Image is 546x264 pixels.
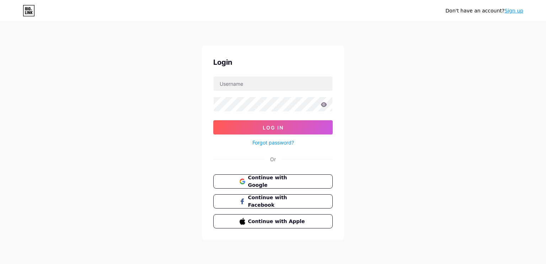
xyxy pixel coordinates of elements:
[248,174,307,189] span: Continue with Google
[252,139,294,146] a: Forgot password?
[504,8,523,14] a: Sign up
[213,174,333,189] button: Continue with Google
[213,120,333,134] button: Log In
[213,214,333,228] button: Continue with Apple
[248,194,307,209] span: Continue with Facebook
[213,194,333,208] button: Continue with Facebook
[263,125,284,131] span: Log In
[214,76,332,91] input: Username
[270,155,276,163] div: Or
[248,218,307,225] span: Continue with Apple
[445,7,523,15] div: Don't have an account?
[213,57,333,68] div: Login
